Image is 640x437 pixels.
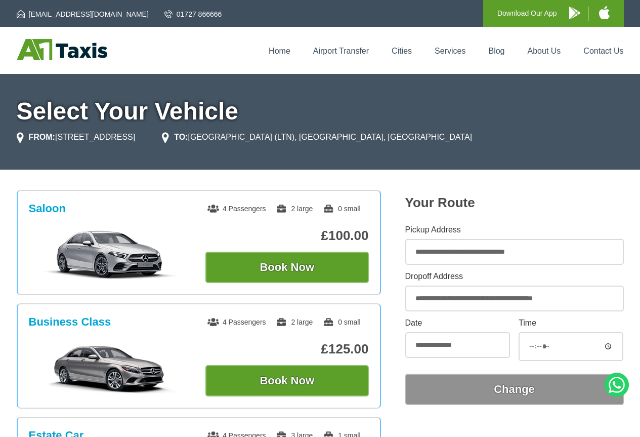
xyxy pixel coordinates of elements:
[17,9,149,19] a: [EMAIL_ADDRESS][DOMAIN_NAME]
[29,133,55,141] strong: FROM:
[17,131,136,143] li: [STREET_ADDRESS]
[207,205,266,213] span: 4 Passengers
[405,319,510,327] label: Date
[392,47,412,55] a: Cities
[405,272,624,281] label: Dropoff Address
[276,205,313,213] span: 2 large
[528,47,561,55] a: About Us
[29,202,66,215] h3: Saloon
[205,228,369,244] p: £100.00
[405,195,624,211] h2: Your Route
[34,343,186,393] img: Business Class
[29,315,111,329] h3: Business Class
[205,341,369,357] p: £125.00
[205,252,369,283] button: Book Now
[162,131,472,143] li: [GEOGRAPHIC_DATA] (LTN), [GEOGRAPHIC_DATA], [GEOGRAPHIC_DATA]
[583,47,623,55] a: Contact Us
[34,229,186,280] img: Saloon
[519,319,623,327] label: Time
[17,39,107,60] img: A1 Taxis St Albans LTD
[313,47,369,55] a: Airport Transfer
[488,47,504,55] a: Blog
[569,7,580,19] img: A1 Taxis Android App
[323,318,360,326] span: 0 small
[269,47,290,55] a: Home
[164,9,222,19] a: 01727 866666
[205,365,369,396] button: Book Now
[435,47,465,55] a: Services
[174,133,188,141] strong: TO:
[207,318,266,326] span: 4 Passengers
[497,7,557,20] p: Download Our App
[276,318,313,326] span: 2 large
[599,6,610,19] img: A1 Taxis iPhone App
[323,205,360,213] span: 0 small
[405,374,624,405] button: Change
[17,99,624,124] h1: Select Your Vehicle
[405,226,624,234] label: Pickup Address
